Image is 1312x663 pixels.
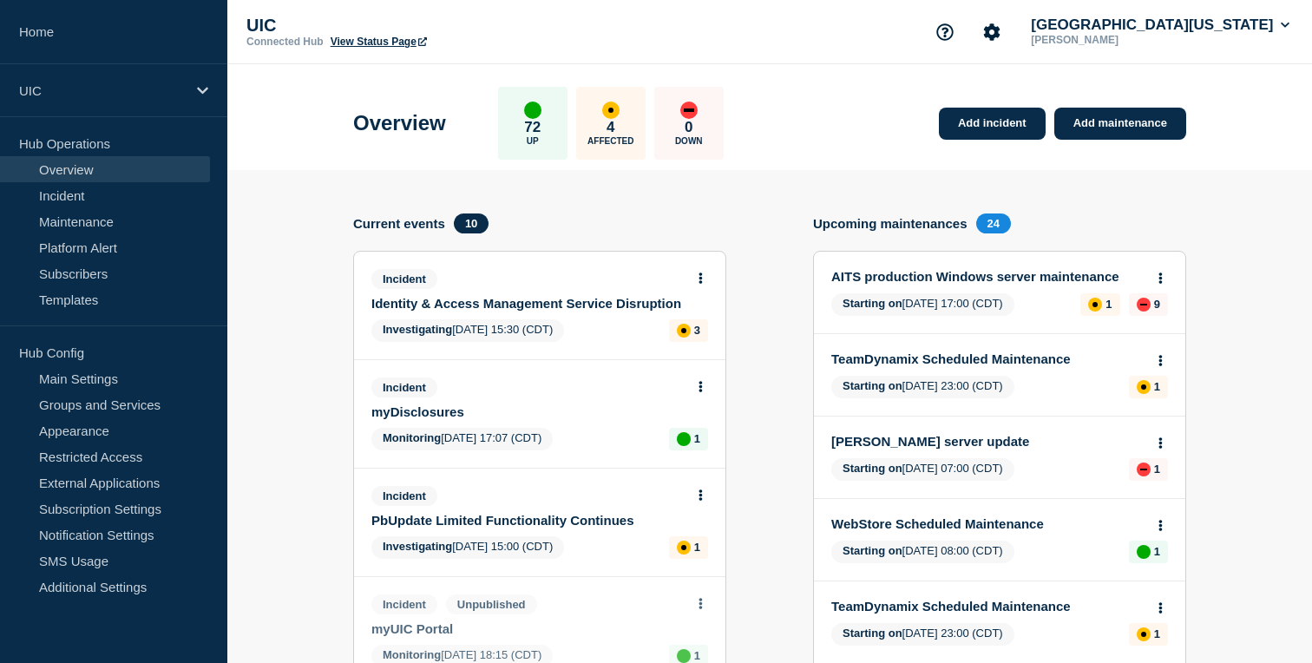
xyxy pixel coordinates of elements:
div: affected [677,541,691,555]
a: myUIC Portal [371,621,685,636]
div: affected [677,324,691,338]
button: Support [927,14,963,50]
div: affected [602,102,620,119]
span: [DATE] 15:00 (CDT) [371,536,564,559]
div: down [680,102,698,119]
a: AITS production Windows server maintenance [831,269,1145,284]
p: 1 [694,432,700,445]
h1: Overview [353,111,446,135]
a: Identity & Access Management Service Disruption [371,296,685,311]
div: down [1137,463,1151,476]
span: 10 [454,213,489,233]
p: [PERSON_NAME] [1027,34,1208,46]
span: Monitoring [383,648,441,661]
p: 1 [694,541,700,554]
a: View Status Page [331,36,427,48]
div: affected [1137,380,1151,394]
p: 0 [685,119,692,136]
span: [DATE] 23:00 (CDT) [831,376,1014,398]
span: Incident [371,594,437,614]
span: [DATE] 23:00 (CDT) [831,623,1014,646]
div: up [1137,545,1151,559]
a: TeamDynamix Scheduled Maintenance [831,599,1145,614]
p: 9 [1154,298,1160,311]
span: Incident [371,269,437,289]
a: PbUpdate Limited Functionality Continues [371,513,685,528]
a: Add maintenance [1054,108,1186,140]
span: Incident [371,377,437,397]
a: WebStore Scheduled Maintenance [831,516,1145,531]
span: 24 [976,213,1011,233]
div: up [677,649,691,663]
p: 1 [1105,298,1112,311]
p: Connected Hub [246,36,324,48]
span: Starting on [843,544,902,557]
span: Starting on [843,379,902,392]
span: Starting on [843,462,902,475]
p: 1 [1154,545,1160,558]
a: TeamDynamix Scheduled Maintenance [831,351,1145,366]
p: UIC [246,16,594,36]
span: Investigating [383,540,452,553]
div: up [524,102,541,119]
a: [PERSON_NAME] server update [831,434,1145,449]
a: Add incident [939,108,1046,140]
div: up [677,432,691,446]
span: Unpublished [446,594,537,614]
div: affected [1088,298,1102,312]
div: affected [1137,627,1151,641]
span: Investigating [383,323,452,336]
span: Monitoring [383,431,441,444]
span: [DATE] 07:00 (CDT) [831,458,1014,481]
p: 4 [607,119,614,136]
span: [DATE] 08:00 (CDT) [831,541,1014,563]
p: Affected [587,136,633,146]
p: UIC [19,83,186,98]
div: down [1137,298,1151,312]
a: myDisclosures [371,404,685,419]
p: 1 [1154,380,1160,393]
span: [DATE] 17:00 (CDT) [831,293,1014,316]
span: Incident [371,486,437,506]
p: 1 [1154,463,1160,476]
span: Starting on [843,297,902,310]
p: 3 [694,324,700,337]
button: Account settings [974,14,1010,50]
p: Up [527,136,539,146]
span: Starting on [843,627,902,640]
p: 1 [694,649,700,662]
h4: Upcoming maintenances [813,216,968,231]
h4: Current events [353,216,445,231]
p: 72 [524,119,541,136]
p: Down [675,136,703,146]
span: [DATE] 15:30 (CDT) [371,319,564,342]
button: [GEOGRAPHIC_DATA][US_STATE] [1027,16,1293,34]
span: [DATE] 17:07 (CDT) [371,428,553,450]
p: 1 [1154,627,1160,640]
